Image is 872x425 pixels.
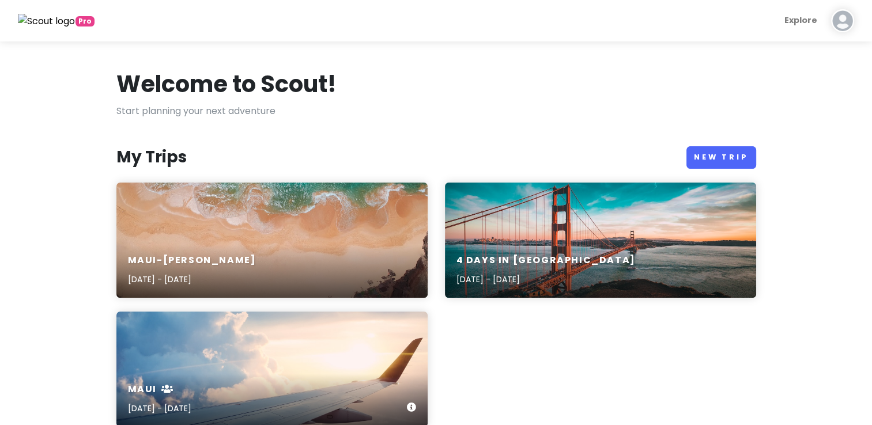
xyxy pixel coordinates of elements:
[116,69,337,99] h1: Welcome to Scout!
[128,255,256,267] h6: Maui-[PERSON_NAME]
[76,16,95,26] span: greetings, globetrotter
[128,402,191,415] p: [DATE] - [DATE]
[116,147,187,168] h3: My Trips
[686,146,756,169] a: New Trip
[831,9,854,32] img: User profile
[116,183,428,298] a: aerial view of seashoreMaui-[PERSON_NAME][DATE] - [DATE]
[128,273,256,286] p: [DATE] - [DATE]
[18,14,76,29] img: Scout logo
[456,255,636,267] h6: 4 Days in [GEOGRAPHIC_DATA]
[116,104,756,119] p: Start planning your next adventure
[445,183,756,298] a: 4 Days in [GEOGRAPHIC_DATA][DATE] - [DATE]
[456,273,636,286] p: [DATE] - [DATE]
[128,384,191,396] h6: maui
[780,9,822,32] a: Explore
[18,13,95,28] a: Pro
